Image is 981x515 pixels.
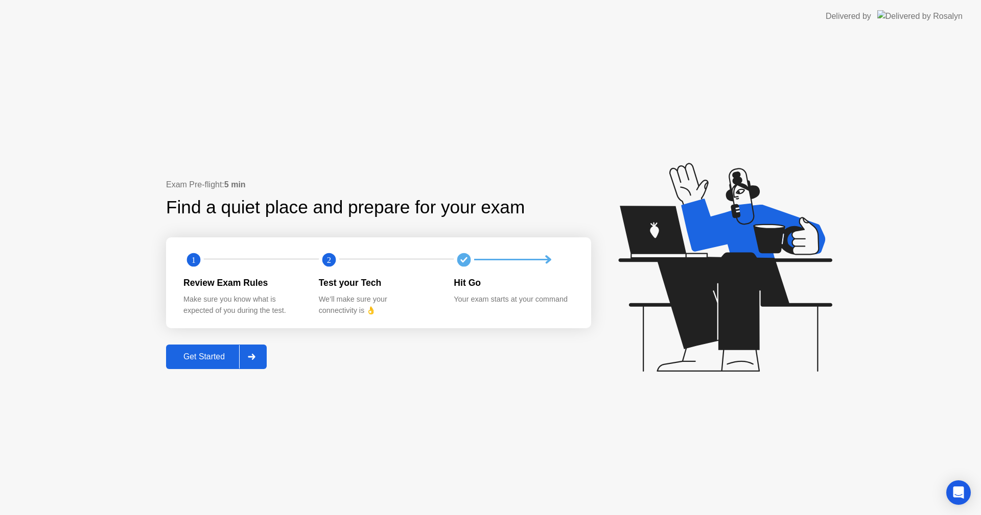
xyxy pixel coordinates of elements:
div: Delivered by [826,10,871,22]
div: Your exam starts at your command [454,294,573,305]
button: Get Started [166,345,267,369]
b: 5 min [224,180,246,189]
div: Review Exam Rules [183,276,302,289]
div: Get Started [169,352,239,361]
div: Hit Go [454,276,573,289]
div: We’ll make sure your connectivity is 👌 [319,294,438,316]
text: 1 [192,255,196,264]
div: Open Intercom Messenger [946,480,971,505]
text: 2 [327,255,331,264]
div: Make sure you know what is expected of you during the test. [183,294,302,316]
div: Exam Pre-flight: [166,179,591,191]
img: Delivered by Rosalyn [877,10,963,22]
div: Test your Tech [319,276,438,289]
div: Find a quiet place and prepare for your exam [166,194,526,221]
